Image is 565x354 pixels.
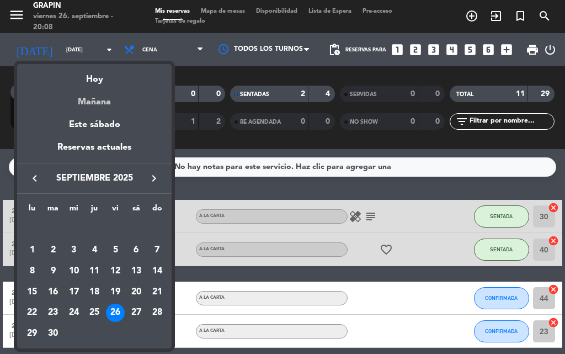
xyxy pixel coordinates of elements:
td: 10 de septiembre de 2025 [63,261,84,282]
td: 18 de septiembre de 2025 [84,282,105,303]
td: 21 de septiembre de 2025 [147,282,168,303]
td: 12 de septiembre de 2025 [105,261,126,282]
div: 14 [148,262,167,281]
div: 9 [44,262,62,281]
td: 14 de septiembre de 2025 [147,261,168,282]
th: lunes [22,202,42,219]
div: 6 [127,241,146,260]
td: 28 de septiembre de 2025 [147,303,168,324]
td: 24 de septiembre de 2025 [63,303,84,324]
td: 23 de septiembre de 2025 [42,303,63,324]
td: 6 de septiembre de 2025 [126,240,147,261]
div: 2 [44,241,62,260]
td: 27 de septiembre de 2025 [126,303,147,324]
i: keyboard_arrow_right [147,172,161,185]
button: keyboard_arrow_left [25,171,45,186]
div: Hoy [17,64,172,87]
td: 3 de septiembre de 2025 [63,240,84,261]
div: 20 [127,283,146,302]
span: septiembre 2025 [45,171,144,186]
div: 18 [85,283,104,302]
td: 26 de septiembre de 2025 [105,303,126,324]
div: 24 [65,304,83,323]
div: 11 [85,262,104,281]
td: SEP. [22,219,167,240]
td: 17 de septiembre de 2025 [63,282,84,303]
div: 30 [44,324,62,343]
td: 15 de septiembre de 2025 [22,282,42,303]
td: 13 de septiembre de 2025 [126,261,147,282]
div: Reservas actuales [17,140,172,163]
div: 29 [23,324,41,343]
div: 25 [85,304,104,323]
th: jueves [84,202,105,219]
div: 1 [23,241,41,260]
div: 7 [148,241,167,260]
div: 4 [85,241,104,260]
div: 8 [23,262,41,281]
button: keyboard_arrow_right [144,171,164,186]
div: 17 [65,283,83,302]
td: 4 de septiembre de 2025 [84,240,105,261]
div: 26 [106,304,125,323]
td: 20 de septiembre de 2025 [126,282,147,303]
div: 3 [65,241,83,260]
div: 22 [23,304,41,323]
td: 9 de septiembre de 2025 [42,261,63,282]
td: 22 de septiembre de 2025 [22,303,42,324]
div: Mañana [17,87,172,109]
td: 5 de septiembre de 2025 [105,240,126,261]
div: 21 [148,283,167,302]
div: 12 [106,262,125,281]
div: 15 [23,283,41,302]
th: martes [42,202,63,219]
td: 11 de septiembre de 2025 [84,261,105,282]
td: 8 de septiembre de 2025 [22,261,42,282]
div: 5 [106,241,125,260]
div: 27 [127,304,146,323]
div: Este sábado [17,109,172,140]
div: 13 [127,262,146,281]
th: domingo [147,202,168,219]
td: 29 de septiembre de 2025 [22,323,42,344]
th: sábado [126,202,147,219]
td: 7 de septiembre de 2025 [147,240,168,261]
div: 28 [148,304,167,323]
div: 10 [65,262,83,281]
td: 19 de septiembre de 2025 [105,282,126,303]
div: 19 [106,283,125,302]
td: 2 de septiembre de 2025 [42,240,63,261]
td: 30 de septiembre de 2025 [42,323,63,344]
div: 16 [44,283,62,302]
td: 25 de septiembre de 2025 [84,303,105,324]
td: 16 de septiembre de 2025 [42,282,63,303]
th: miércoles [63,202,84,219]
i: keyboard_arrow_left [28,172,41,185]
th: viernes [105,202,126,219]
div: 23 [44,304,62,323]
td: 1 de septiembre de 2025 [22,240,42,261]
